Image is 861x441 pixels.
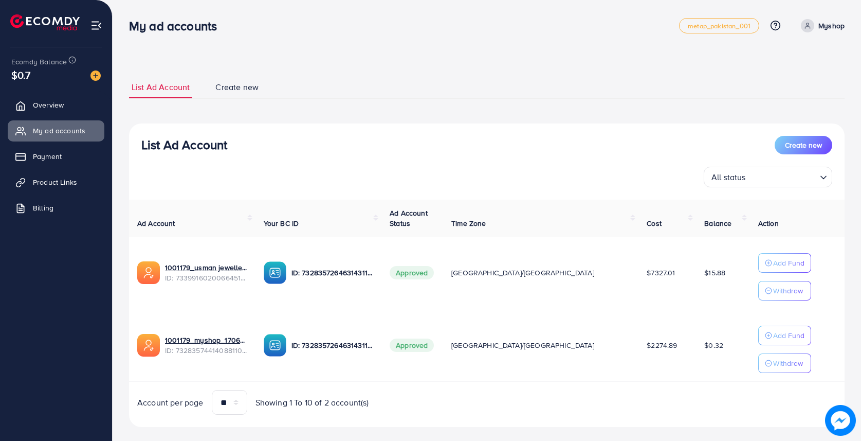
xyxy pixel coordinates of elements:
[749,168,816,185] input: Search for option
[165,273,247,283] span: ID: 7339916020066451458
[773,357,803,369] p: Withdraw
[11,67,31,82] span: $0.7
[137,261,160,284] img: ic-ads-acc.e4c84228.svg
[647,268,675,278] span: $7327.01
[758,354,811,373] button: Withdraw
[8,120,104,141] a: My ad accounts
[785,140,822,150] span: Create new
[825,405,856,436] img: image
[390,208,428,228] span: Ad Account Status
[688,23,750,29] span: metap_pakistan_001
[758,326,811,345] button: Add Fund
[704,268,725,278] span: $15.88
[33,177,77,187] span: Product Links
[758,218,779,228] span: Action
[141,137,227,152] h3: List Ad Account
[679,18,759,33] a: metap_pakistan_001
[165,262,247,284] div: <span class='underline'>1001179_usman jewellers_1708957389577</span></br>7339916020066451458
[8,198,104,218] a: Billing
[704,218,731,228] span: Balance
[165,335,247,345] a: 1001179_myshop_1706266196050
[33,151,62,162] span: Payment
[8,172,104,192] a: Product Links
[451,268,594,278] span: [GEOGRAPHIC_DATA]/[GEOGRAPHIC_DATA]
[8,146,104,167] a: Payment
[773,257,804,269] p: Add Fund
[90,20,102,31] img: menu
[137,334,160,357] img: ic-ads-acc.e4c84228.svg
[165,345,247,356] span: ID: 7328357441408811010
[264,261,286,284] img: ic-ba-acc.ded83a64.svg
[773,329,804,342] p: Add Fund
[33,126,85,136] span: My ad accounts
[758,281,811,301] button: Withdraw
[137,218,175,228] span: Ad Account
[704,340,723,350] span: $0.32
[291,267,374,279] p: ID: 7328357264631431170
[264,218,299,228] span: Your BC ID
[773,285,803,297] p: Withdraw
[797,19,845,32] a: Myshop
[33,203,53,213] span: Billing
[647,340,677,350] span: $2274.89
[165,262,247,273] a: 1001179_usman jewellers_1708957389577
[33,100,64,110] span: Overview
[264,334,286,357] img: ic-ba-acc.ded83a64.svg
[10,14,80,30] img: logo
[11,57,67,67] span: Ecomdy Balance
[704,167,832,187] div: Search for option
[8,95,104,115] a: Overview
[291,339,374,351] p: ID: 7328357264631431170
[165,335,247,356] div: <span class='underline'>1001179_myshop_1706266196050</span></br>7328357441408811010
[818,20,845,32] p: Myshop
[451,218,486,228] span: Time Zone
[390,339,434,352] span: Approved
[215,81,259,93] span: Create new
[390,266,434,279] span: Approved
[709,170,748,185] span: All status
[775,136,832,154] button: Create new
[90,70,101,81] img: image
[255,397,369,409] span: Showing 1 To 10 of 2 account(s)
[647,218,662,228] span: Cost
[137,397,204,409] span: Account per page
[758,253,811,273] button: Add Fund
[132,81,190,93] span: List Ad Account
[451,340,594,350] span: [GEOGRAPHIC_DATA]/[GEOGRAPHIC_DATA]
[129,19,225,33] h3: My ad accounts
